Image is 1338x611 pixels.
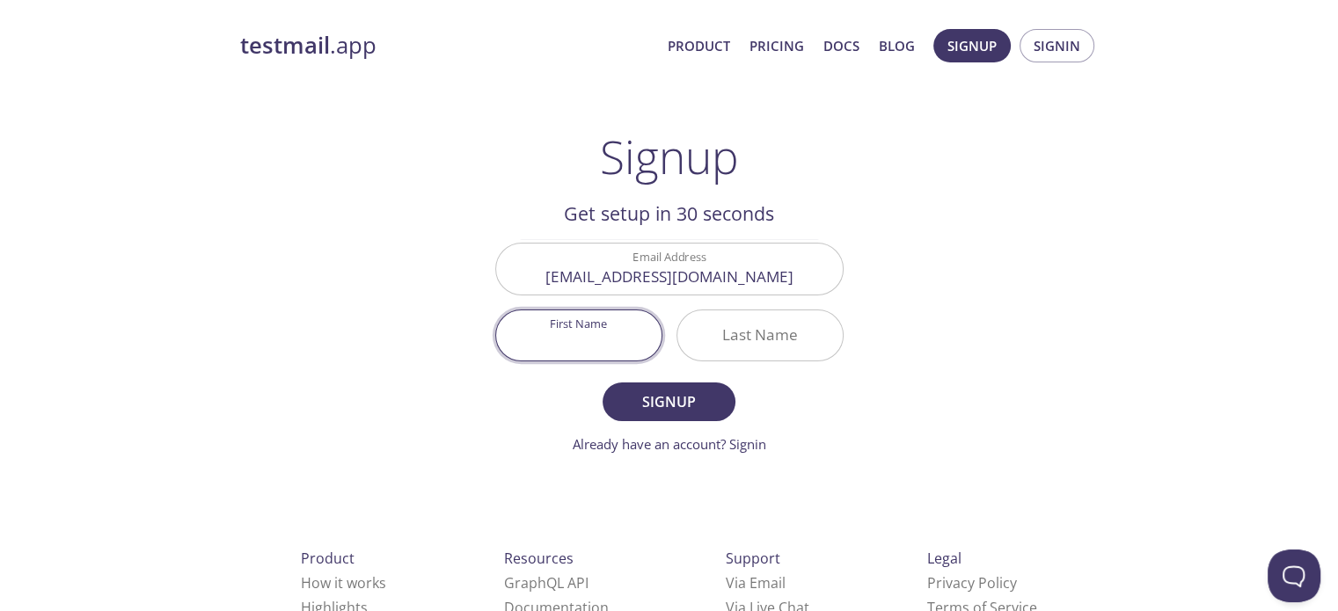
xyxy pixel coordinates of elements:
[600,130,739,183] h1: Signup
[622,389,715,414] span: Signup
[504,573,589,593] a: GraphQL API
[1020,29,1094,62] button: Signin
[504,549,574,568] span: Resources
[927,549,961,568] span: Legal
[726,573,786,593] a: Via Email
[240,31,654,61] a: testmail.app
[301,549,355,568] span: Product
[301,573,386,593] a: How it works
[668,34,730,57] a: Product
[1034,34,1080,57] span: Signin
[879,34,915,57] a: Blog
[573,435,766,453] a: Already have an account? Signin
[240,30,330,61] strong: testmail
[749,34,804,57] a: Pricing
[603,382,735,421] button: Signup
[823,34,859,57] a: Docs
[495,199,844,229] h2: Get setup in 30 seconds
[933,29,1011,62] button: Signup
[1268,549,1320,602] iframe: Help Scout Beacon - Open
[726,549,780,568] span: Support
[947,34,997,57] span: Signup
[927,573,1017,593] a: Privacy Policy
